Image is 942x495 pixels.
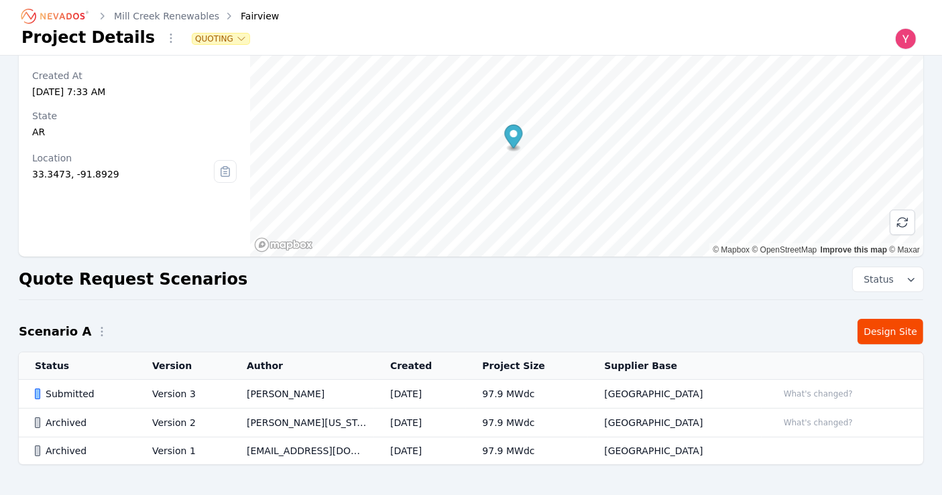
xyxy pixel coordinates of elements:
th: Created [374,352,466,380]
tr: ArchivedVersion 1[EMAIL_ADDRESS][DOMAIN_NAME][DATE]97.9 MWdc[GEOGRAPHIC_DATA] [19,437,923,465]
nav: Breadcrumb [21,5,279,27]
a: Improve this map [821,245,887,255]
td: Version 1 [136,437,231,465]
td: [DATE] [374,437,466,465]
div: Created At [32,69,237,82]
button: Quoting [192,33,249,44]
td: 97.9 MWdc [466,437,588,465]
th: Status [19,352,136,380]
div: State [32,109,237,123]
a: Mapbox [713,245,750,255]
h2: Quote Request Scenarios [19,269,247,290]
th: Project Size [466,352,588,380]
td: [PERSON_NAME] [231,380,374,409]
td: [GEOGRAPHIC_DATA] [588,409,761,437]
th: Supplier Base [588,352,761,380]
h2: Scenario A [19,322,91,341]
div: AR [32,125,237,139]
th: Version [136,352,231,380]
div: [DATE] 7:33 AM [32,85,237,98]
td: 97.9 MWdc [466,409,588,437]
div: Archived [35,444,129,457]
td: Version 2 [136,409,231,437]
div: Fairview [222,9,279,23]
button: What's changed? [778,386,859,401]
h1: Project Details [21,27,155,48]
a: Design Site [858,319,923,344]
td: [GEOGRAPHIC_DATA] [588,380,761,409]
button: What's changed? [778,415,859,430]
td: Version 3 [136,380,231,409]
button: Status [853,267,923,291]
td: [GEOGRAPHIC_DATA] [588,437,761,465]
a: Maxar [889,245,920,255]
tr: ArchivedVersion 2[PERSON_NAME][US_STATE][DATE]97.9 MWdc[GEOGRAPHIC_DATA]What's changed? [19,409,923,437]
td: [DATE] [374,380,466,409]
img: Yoni Bennett [895,28,917,50]
a: Mill Creek Renewables [114,9,219,23]
th: Author [231,352,374,380]
div: Location [32,151,214,165]
tr: SubmittedVersion 3[PERSON_NAME][DATE]97.9 MWdc[GEOGRAPHIC_DATA]What's changed? [19,380,923,409]
div: Submitted [35,387,129,401]
a: Mapbox homepage [254,237,313,253]
td: [PERSON_NAME][US_STATE] [231,409,374,437]
div: 33.3473, -91.8929 [32,167,214,181]
td: [EMAIL_ADDRESS][DOMAIN_NAME] [231,437,374,465]
span: Status [858,273,894,286]
td: 97.9 MWdc [466,380,588,409]
div: Map marker [504,125,522,152]
div: Archived [35,416,129,429]
a: OpenStreetMap [752,245,817,255]
td: [DATE] [374,409,466,437]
